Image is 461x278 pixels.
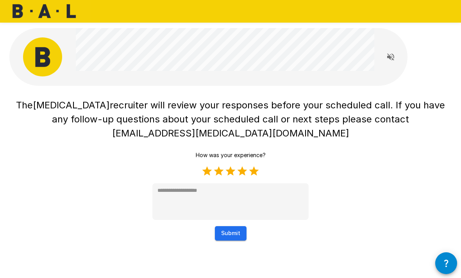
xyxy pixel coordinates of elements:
p: How was your experience? [196,151,266,159]
img: bal_avatar.png [23,37,62,76]
span: recruiter will review your responses before your scheduled call. If you have any follow-up questi... [52,99,448,139]
button: Read questions aloud [383,49,398,65]
span: [MEDICAL_DATA] [33,99,110,111]
button: Submit [215,226,247,241]
span: The [16,99,33,111]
